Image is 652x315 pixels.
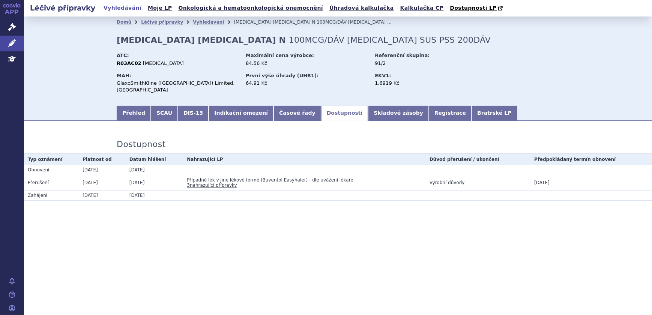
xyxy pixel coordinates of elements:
[117,106,151,121] a: Přehled
[141,19,183,25] a: Léčivé přípravky
[117,80,239,93] div: GlaxoSmithKline ([GEOGRAPHIC_DATA]) Limited, [GEOGRAPHIC_DATA]
[398,3,446,13] a: Kalkulačka CP
[187,183,190,188] span: 3
[146,3,174,13] a: Moje LP
[24,175,79,190] td: Přerušení
[273,106,321,121] a: Časové řady
[368,106,428,121] a: Skladové zásoby
[24,3,101,13] h2: Léčivé přípravky
[472,106,517,121] a: Bratrské LP
[79,154,126,165] th: Platnost od
[246,80,368,87] div: 64,91 Kč
[530,175,652,190] td: [DATE]
[24,154,79,165] th: Typ oznámení
[246,60,368,67] div: 84,56 Kč
[321,106,368,121] a: Dostupnosti
[79,175,126,190] td: [DATE]
[375,60,459,67] div: 91/2
[450,5,497,11] span: Dostupnosti LP
[289,35,491,45] span: 100MCG/DÁV [MEDICAL_DATA] SUS PSS 200DÁV
[246,73,318,78] strong: První výše úhrady (UHR1):
[448,3,506,13] a: Dostupnosti LP
[530,154,652,165] th: Předpokládaný termín obnovení
[117,52,129,58] strong: ATC:
[126,154,183,165] th: Datum hlášení
[429,106,472,121] a: Registrace
[183,154,425,165] th: Nahrazující LP
[117,73,131,78] strong: MAH:
[79,190,126,200] td: [DATE]
[151,106,178,121] a: SCAU
[209,106,273,121] a: Indikační omezení
[375,73,391,78] strong: EKV1:
[246,52,314,58] strong: Maximální cena výrobce:
[187,183,237,188] a: 3nahrazující přípravky
[126,175,183,190] td: [DATE]
[327,3,396,13] a: Úhradová kalkulačka
[126,190,183,200] td: [DATE]
[375,52,430,58] strong: Referenční skupina:
[126,165,183,175] td: [DATE]
[176,3,325,13] a: Onkologická a hematoonkologická onemocnění
[24,190,79,200] td: Zahájení
[101,3,144,13] a: Vyhledávání
[117,35,286,45] strong: [MEDICAL_DATA] [MEDICAL_DATA] N
[234,19,315,25] span: [MEDICAL_DATA] [MEDICAL_DATA] N
[117,139,166,149] h3: Dostupnost
[79,165,126,175] td: [DATE]
[426,154,530,165] th: Důvod přerušení / ukončení
[193,19,224,25] a: Vyhledávání
[178,106,209,121] a: DIS-13
[117,60,141,66] strong: R03AC02
[426,175,530,190] td: Výrobní důvody
[375,80,459,87] div: 1,6919 Kč
[143,60,184,66] span: [MEDICAL_DATA]
[317,19,425,25] span: 100MCG/DÁV [MEDICAL_DATA] SUS PSS 200DÁV
[117,19,131,25] a: Domů
[187,177,353,183] span: Případně lék v jiné lékové formě (Buventol Easyhaler) - dle uvážení lékaře
[24,165,79,175] td: Obnovení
